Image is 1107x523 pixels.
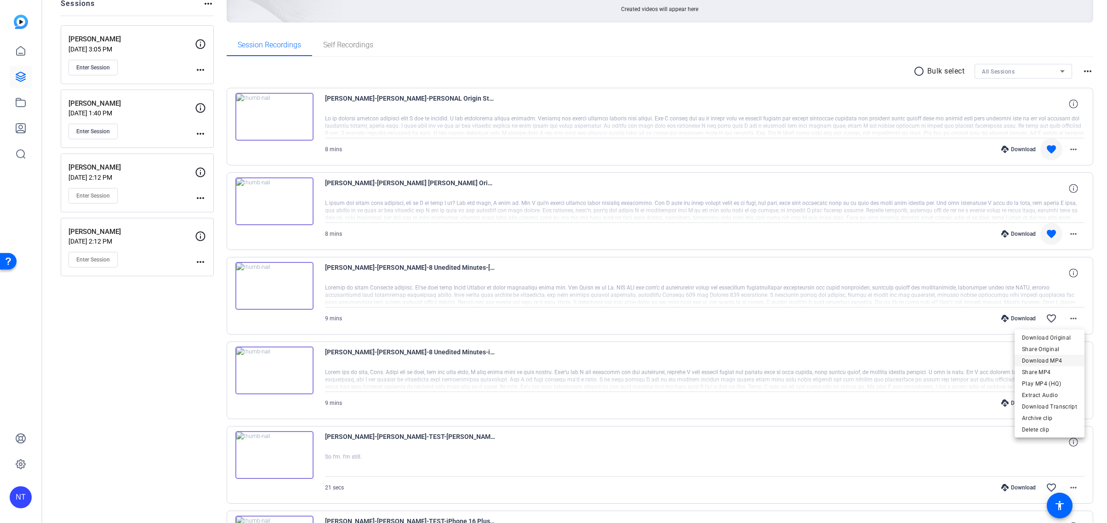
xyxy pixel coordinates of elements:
span: Delete clip [1022,424,1077,435]
span: Play MP4 (HQ) [1022,378,1077,389]
span: Download MP4 [1022,355,1077,366]
span: Archive clip [1022,413,1077,424]
span: Share MP4 [1022,367,1077,378]
span: Share Original [1022,344,1077,355]
span: Download Transcript [1022,401,1077,412]
span: Extract Audio [1022,390,1077,401]
span: Download Original [1022,332,1077,343]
